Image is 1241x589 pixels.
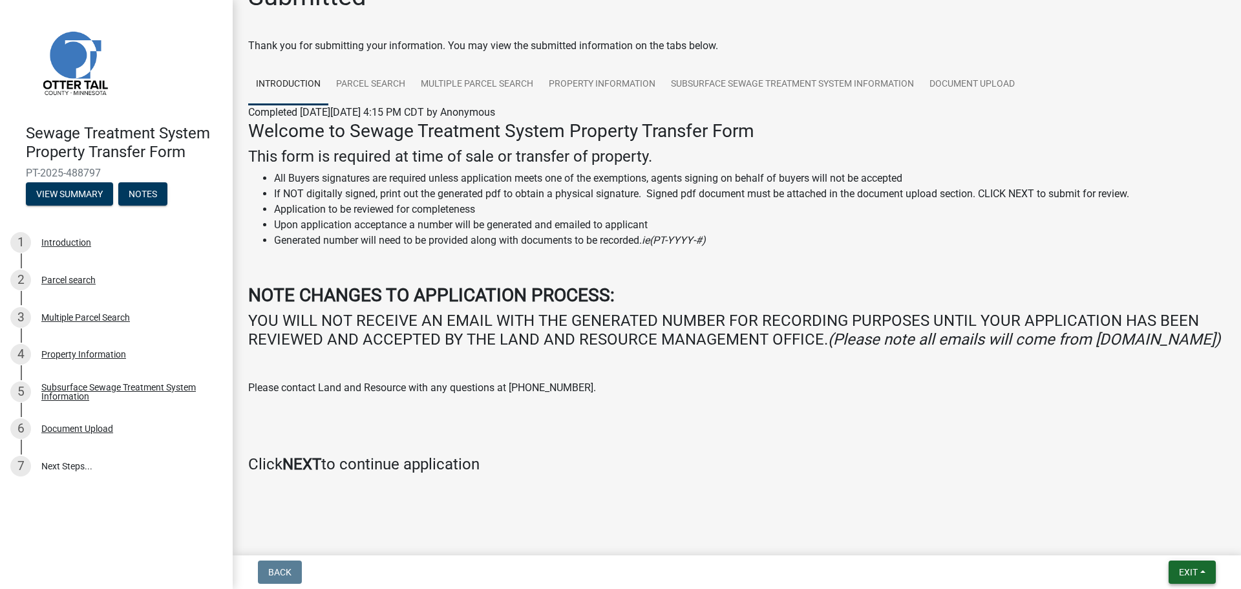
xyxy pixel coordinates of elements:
[41,313,130,322] div: Multiple Parcel Search
[10,381,31,402] div: 5
[26,14,123,111] img: Otter Tail County, Minnesota
[248,380,1225,396] p: Please contact Land and Resource with any questions at [PHONE_NUMBER].
[26,167,207,179] span: PT-2025-488797
[248,284,615,306] strong: NOTE CHANGES TO APPLICATION PROCESS:
[248,106,495,118] span: Completed [DATE][DATE] 4:15 PM CDT by Anonymous
[248,312,1225,349] h4: YOU WILL NOT RECEIVE AN EMAIL WITH THE GENERATED NUMBER FOR RECORDING PURPOSES UNTIL YOUR APPLICA...
[1169,561,1216,584] button: Exit
[642,234,706,246] i: ie(PT-YYYY-#)
[274,217,1225,233] li: Upon application acceptance a number will be generated and emailed to applicant
[41,424,113,433] div: Document Upload
[268,567,292,577] span: Back
[41,275,96,284] div: Parcel search
[26,182,113,206] button: View Summary
[258,561,302,584] button: Back
[282,455,321,473] strong: NEXT
[663,64,922,105] a: Subsurface Sewage Treatment System Information
[248,455,1225,474] h4: Click to continue application
[10,232,31,253] div: 1
[274,202,1225,217] li: Application to be reviewed for completeness
[10,344,31,365] div: 4
[328,64,413,105] a: Parcel search
[118,182,167,206] button: Notes
[274,233,1225,248] li: Generated number will need to be provided along with documents to be recorded.
[274,186,1225,202] li: If NOT digitally signed, print out the generated pdf to obtain a physical signature. Signed pdf d...
[274,171,1225,186] li: All Buyers signatures are required unless application meets one of the exemptions, agents signing...
[248,120,1225,142] h3: Welcome to Sewage Treatment System Property Transfer Form
[1179,567,1198,577] span: Exit
[26,189,113,200] wm-modal-confirm: Summary
[248,147,1225,166] h4: This form is required at time of sale or transfer of property.
[922,64,1023,105] a: Document Upload
[10,307,31,328] div: 3
[248,64,328,105] a: Introduction
[10,418,31,439] div: 6
[413,64,541,105] a: Multiple Parcel Search
[41,350,126,359] div: Property Information
[41,383,212,401] div: Subsurface Sewage Treatment System Information
[10,456,31,477] div: 7
[248,38,1225,54] div: Thank you for submitting your information. You may view the submitted information on the tabs below.
[828,330,1220,348] i: (Please note all emails will come from [DOMAIN_NAME])
[26,124,222,162] h4: Sewage Treatment System Property Transfer Form
[41,238,91,247] div: Introduction
[10,270,31,290] div: 2
[541,64,663,105] a: Property Information
[118,189,167,200] wm-modal-confirm: Notes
